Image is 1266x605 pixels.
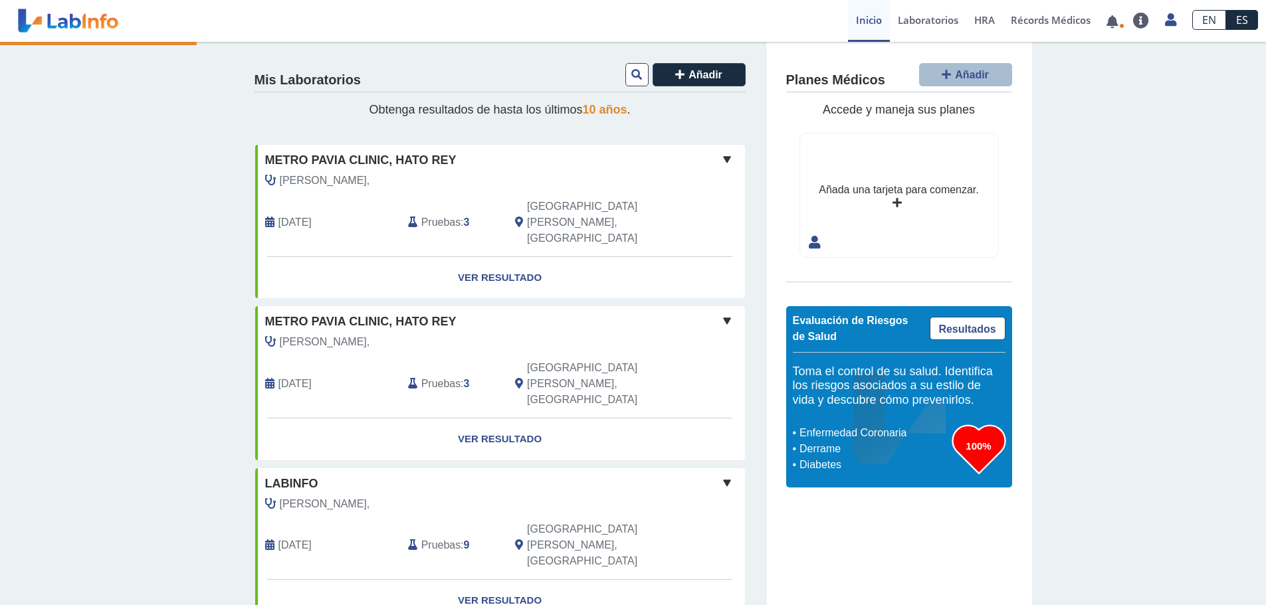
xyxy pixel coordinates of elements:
span: 2022-02-17 [278,215,312,230]
span: San Juan, PR [527,199,674,246]
span: San Juan, PR [527,360,674,408]
div: : [398,199,505,246]
a: Ver Resultado [255,257,745,299]
span: Pruebas [421,376,461,392]
span: Metro Pavia Clinic, Hato Rey [265,151,457,169]
span: HRA [974,13,995,27]
span: Metro Pavia Clinic, Hato Rey [265,313,457,331]
span: Añadir [955,69,989,80]
span: 10 años [583,103,627,116]
button: Añadir [919,63,1012,86]
b: 3 [464,216,470,228]
span: Pruebas [421,537,461,553]
span: 2021-11-10 [278,376,312,392]
span: San Juan, PR [527,521,674,569]
b: 9 [464,539,470,551]
a: EN [1192,10,1226,30]
span: Añadir [688,69,722,80]
li: Enfermedad Coronaria [796,425,952,441]
b: 3 [464,378,470,389]
li: Diabetes [796,457,952,473]
span: Pruebas [421,215,461,230]
span: Obtenga resultados de hasta los últimos . [369,103,630,116]
span: labinfo [265,475,318,493]
div: : [398,360,505,408]
h3: 100% [952,438,1005,454]
li: Derrame [796,441,952,457]
span: 2021-05-21 [278,537,312,553]
a: ES [1226,10,1258,30]
span: Hernandez, [280,334,370,350]
span: Hernandez, [280,173,370,189]
div: : [398,521,505,569]
a: Resultados [930,317,1005,340]
span: Accede y maneja sus planes [823,103,975,116]
a: Ver Resultado [255,418,745,460]
div: Añada una tarjeta para comenzar. [819,182,978,198]
h5: Toma el control de su salud. Identifica los riesgos asociados a su estilo de vida y descubre cómo... [793,365,1005,408]
span: Evaluación de Riesgos de Salud [793,315,908,342]
h4: Mis Laboratorios [255,72,361,88]
span: Hernandez, [280,496,370,512]
button: Añadir [653,63,746,86]
h4: Planes Médicos [786,72,885,88]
